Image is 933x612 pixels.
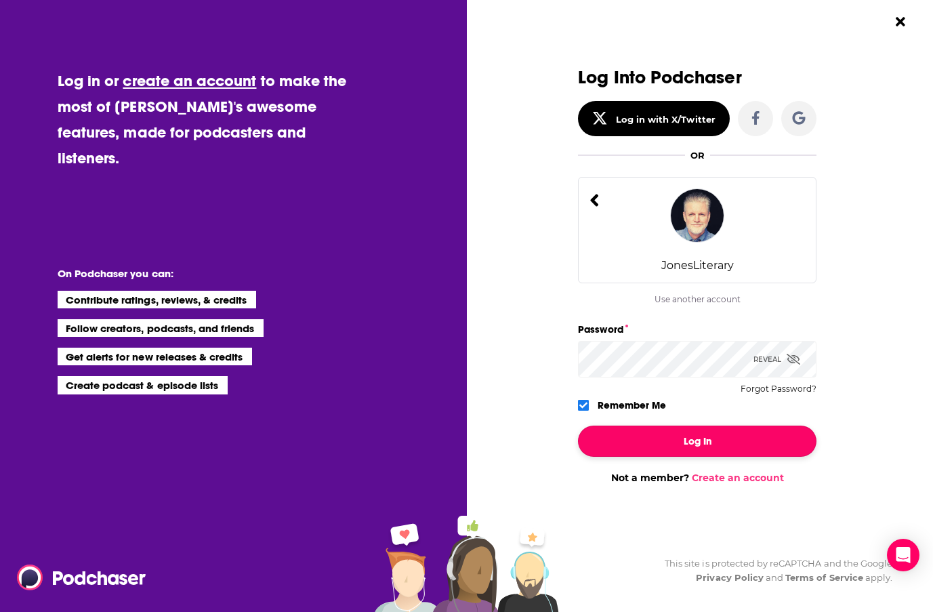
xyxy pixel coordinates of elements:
[58,291,257,308] li: Contribute ratings, reviews, & credits
[598,396,666,414] label: Remember Me
[753,341,800,378] div: Reveal
[785,572,863,583] a: Terms of Service
[578,294,816,304] div: Use another account
[661,259,734,272] div: JonesLiterary
[58,376,228,394] li: Create podcast & episode lists
[58,319,264,337] li: Follow creators, podcasts, and friends
[692,472,784,484] a: Create an account
[670,188,724,243] img: JonesLiterary
[616,114,716,125] div: Log in with X/Twitter
[58,348,252,365] li: Get alerts for new releases & credits
[654,556,892,585] div: This site is protected by reCAPTCHA and the Google and apply.
[888,9,913,35] button: Close Button
[887,539,919,571] div: Open Intercom Messenger
[17,565,147,590] img: Podchaser - Follow, Share and Rate Podcasts
[578,68,816,87] h3: Log Into Podchaser
[578,321,816,338] label: Password
[690,150,705,161] div: OR
[123,71,256,90] a: create an account
[696,572,764,583] a: Privacy Policy
[578,472,816,484] div: Not a member?
[741,384,816,394] button: Forgot Password?
[578,426,816,457] button: Log In
[58,267,329,280] li: On Podchaser you can:
[17,565,136,590] a: Podchaser - Follow, Share and Rate Podcasts
[578,101,730,136] button: Log in with X/Twitter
